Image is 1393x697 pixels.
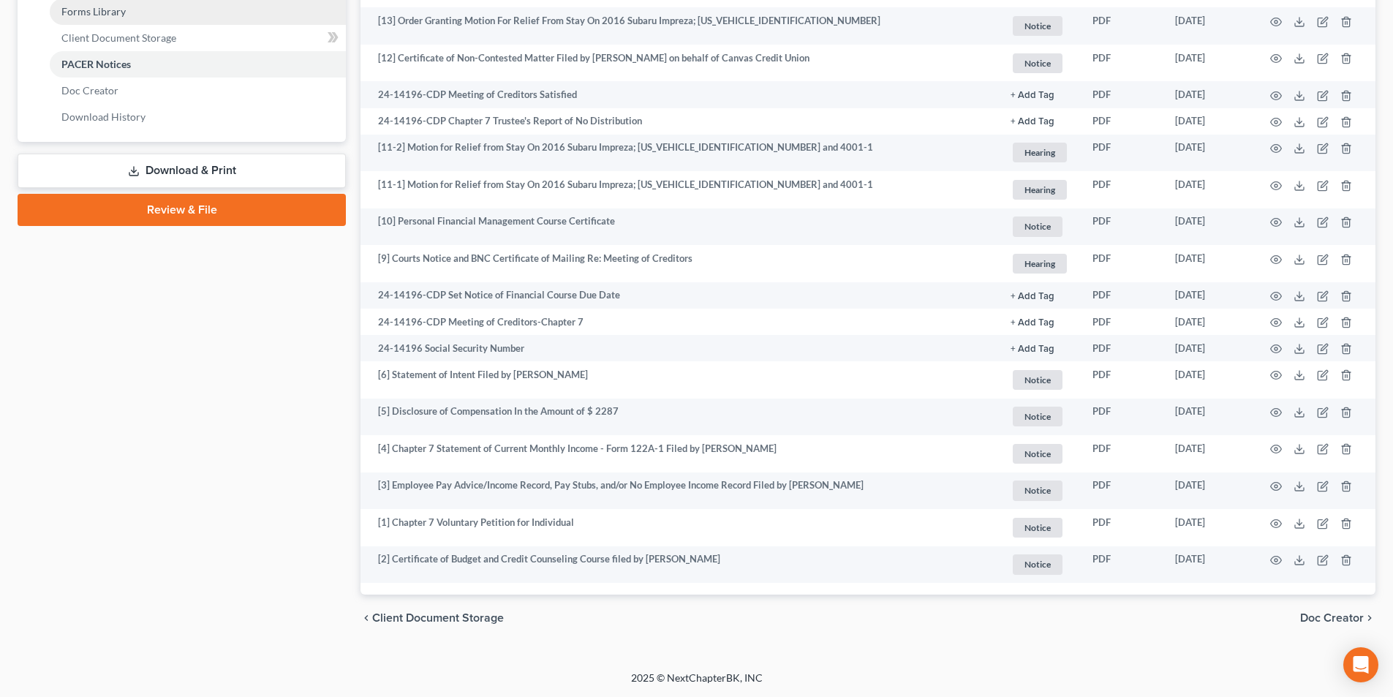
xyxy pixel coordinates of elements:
[1011,315,1069,329] a: + Add Tag
[50,78,346,104] a: Doc Creator
[1081,45,1163,82] td: PDF
[280,671,1114,697] div: 2025 © NextChapterBK, INC
[1364,612,1375,624] i: chevron_right
[1081,282,1163,309] td: PDF
[1013,554,1062,574] span: Notice
[1081,171,1163,208] td: PDF
[1081,108,1163,135] td: PDF
[360,509,999,546] td: [1] Chapter 7 Voluntary Petition for Individual
[1013,481,1062,500] span: Notice
[360,435,999,472] td: [4] Chapter 7 Statement of Current Monthly Income - Form 122A-1 Filed by [PERSON_NAME]
[1163,472,1253,510] td: [DATE]
[1011,88,1069,102] a: + Add Tag
[360,81,999,108] td: 24-14196-CDP Meeting of Creditors Satisfied
[1011,140,1069,165] a: Hearing
[1343,647,1378,682] div: Open Intercom Messenger
[1163,435,1253,472] td: [DATE]
[1081,546,1163,584] td: PDF
[1011,342,1069,355] a: + Add Tag
[1011,344,1054,354] button: + Add Tag
[1081,135,1163,172] td: PDF
[61,31,176,44] span: Client Document Storage
[1163,45,1253,82] td: [DATE]
[1081,472,1163,510] td: PDF
[1011,478,1069,502] a: Notice
[1011,114,1069,128] a: + Add Tag
[61,5,126,18] span: Forms Library
[1013,518,1062,538] span: Notice
[1163,546,1253,584] td: [DATE]
[1163,335,1253,361] td: [DATE]
[1163,81,1253,108] td: [DATE]
[1011,252,1069,276] a: Hearing
[360,472,999,510] td: [3] Employee Pay Advice/Income Record, Pay Stubs, and/or No Employee Income Record Filed by [PERS...
[1163,282,1253,309] td: [DATE]
[1163,361,1253,399] td: [DATE]
[1013,216,1062,236] span: Notice
[1081,7,1163,45] td: PDF
[1011,292,1054,301] button: + Add Tag
[1011,404,1069,429] a: Notice
[1013,444,1062,464] span: Notice
[1013,53,1062,73] span: Notice
[360,546,999,584] td: [2] Certificate of Budget and Credit Counseling Course filed by [PERSON_NAME]
[1011,91,1054,100] button: + Add Tag
[61,58,131,70] span: PACER Notices
[1081,435,1163,472] td: PDF
[360,171,999,208] td: [11-1] Motion for Relief from Stay On 2016 Subaru Impreza; [US_VEHICLE_IDENTIFICATION_NUMBER] and...
[1163,135,1253,172] td: [DATE]
[360,309,999,335] td: 24-14196-CDP Meeting of Creditors-Chapter 7
[1013,370,1062,390] span: Notice
[1081,399,1163,436] td: PDF
[50,25,346,51] a: Client Document Storage
[360,135,999,172] td: [11-2] Motion for Relief from Stay On 2016 Subaru Impreza; [US_VEHICLE_IDENTIFICATION_NUMBER] and...
[360,108,999,135] td: 24-14196-CDP Chapter 7 Trustee's Report of No Distribution
[1081,509,1163,546] td: PDF
[360,45,999,82] td: [12] Certificate of Non-Contested Matter Filed by [PERSON_NAME] on behalf of Canvas Credit Union
[1011,14,1069,38] a: Notice
[50,104,346,130] a: Download History
[1013,143,1067,162] span: Hearing
[360,399,999,436] td: [5] Disclosure of Compensation In the Amount of $ 2287
[1163,108,1253,135] td: [DATE]
[1163,309,1253,335] td: [DATE]
[1013,407,1062,426] span: Notice
[1163,399,1253,436] td: [DATE]
[1011,178,1069,202] a: Hearing
[1163,245,1253,282] td: [DATE]
[1011,368,1069,392] a: Notice
[61,110,146,123] span: Download History
[1011,117,1054,127] button: + Add Tag
[360,208,999,246] td: [10] Personal Financial Management Course Certificate
[1011,552,1069,576] a: Notice
[1013,254,1067,274] span: Hearing
[1011,214,1069,238] a: Notice
[1081,335,1163,361] td: PDF
[1011,288,1069,302] a: + Add Tag
[1300,612,1364,624] span: Doc Creator
[50,51,346,78] a: PACER Notices
[18,154,346,188] a: Download & Print
[360,361,999,399] td: [6] Statement of Intent Filed by [PERSON_NAME]
[1011,516,1069,540] a: Notice
[360,282,999,309] td: 24-14196-CDP Set Notice of Financial Course Due Date
[1300,612,1375,624] button: Doc Creator chevron_right
[360,612,504,624] button: chevron_left Client Document Storage
[18,194,346,226] a: Review & File
[1011,51,1069,75] a: Notice
[360,245,999,282] td: [9] Courts Notice and BNC Certificate of Mailing Re: Meeting of Creditors
[61,84,118,97] span: Doc Creator
[360,612,372,624] i: chevron_left
[1081,361,1163,399] td: PDF
[1081,208,1163,246] td: PDF
[1163,171,1253,208] td: [DATE]
[1163,7,1253,45] td: [DATE]
[360,7,999,45] td: [13] Order Granting Motion For Relief From Stay On 2016 Subaru Impreza; [US_VEHICLE_IDENTIFICATIO...
[1011,318,1054,328] button: + Add Tag
[1011,442,1069,466] a: Notice
[1163,208,1253,246] td: [DATE]
[1081,81,1163,108] td: PDF
[1081,245,1163,282] td: PDF
[360,335,999,361] td: 24-14196 Social Security Number
[1013,180,1067,200] span: Hearing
